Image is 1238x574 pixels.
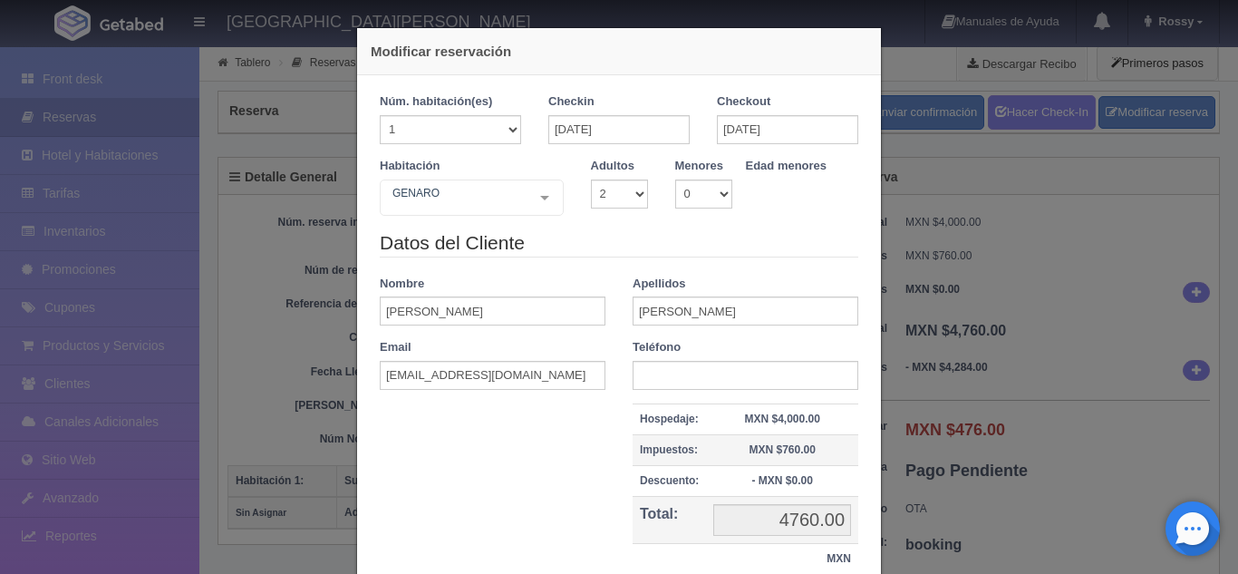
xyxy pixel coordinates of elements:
label: Edad menores [746,158,827,175]
th: Total: [633,497,706,544]
strong: - MXN $0.00 [751,474,812,487]
label: Email [380,339,411,356]
label: Menores [675,158,723,175]
input: DD-MM-AAAA [717,115,858,144]
strong: MXN $760.00 [749,443,815,456]
legend: Datos del Cliente [380,229,858,258]
span: GENARO [388,184,527,202]
input: Seleccionar hab. [388,184,399,213]
label: Adultos [591,158,634,175]
label: Checkin [548,93,595,111]
h4: Modificar reservación [371,42,867,61]
label: Nombre [380,276,424,293]
label: Checkout [717,93,770,111]
th: Descuento: [633,465,706,496]
strong: MXN $4,000.00 [744,413,819,425]
strong: MXN [827,552,851,565]
label: Apellidos [633,276,686,293]
input: DD-MM-AAAA [548,115,690,144]
th: Impuestos: [633,434,706,465]
label: Teléfono [633,339,681,356]
th: Hospedaje: [633,404,706,434]
label: Habitación [380,158,440,175]
label: Núm. habitación(es) [380,93,492,111]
